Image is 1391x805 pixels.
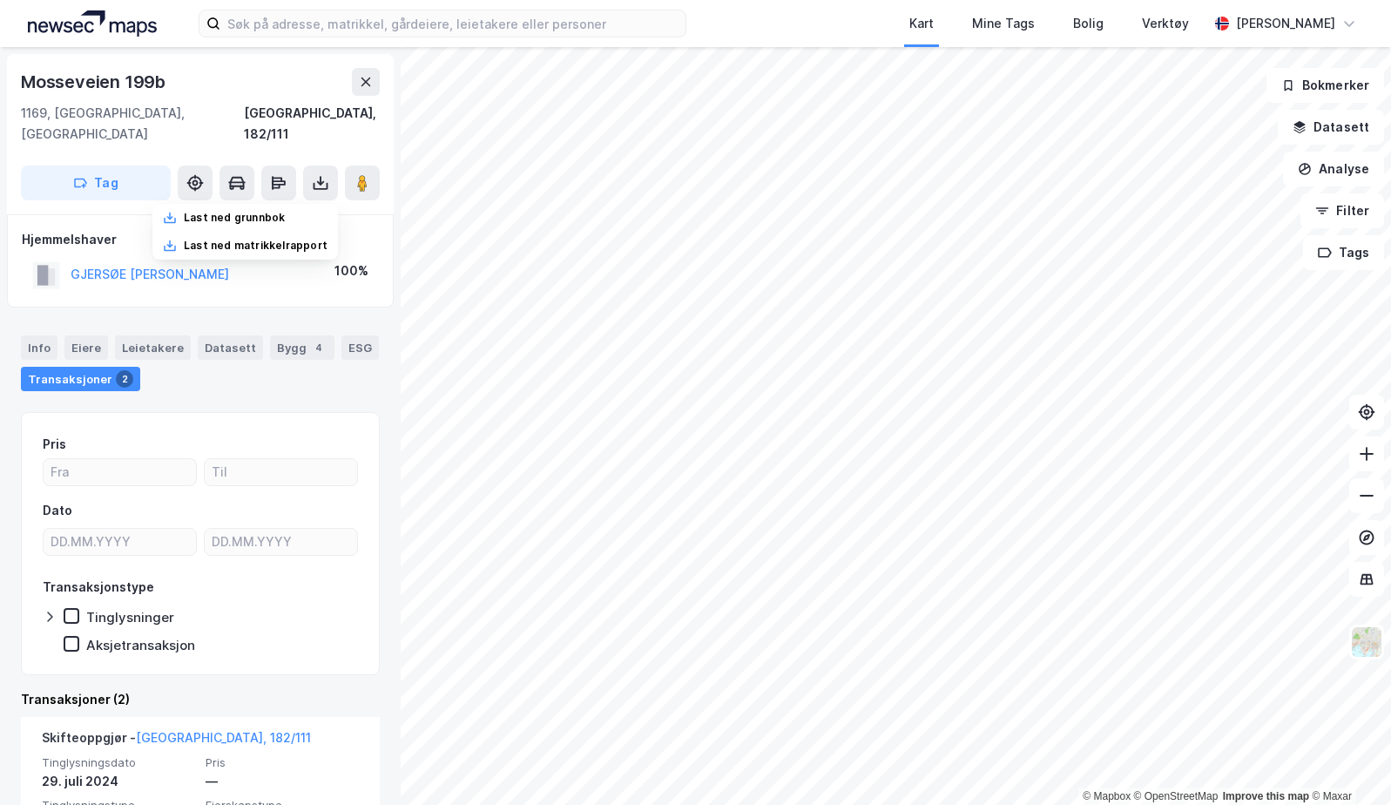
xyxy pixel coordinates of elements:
a: [GEOGRAPHIC_DATA], 182/111 [136,730,311,745]
img: Z [1350,626,1383,659]
input: Søk på adresse, matrikkel, gårdeiere, leietakere eller personer [220,10,685,37]
div: Aksjetransaksjon [86,637,195,653]
div: Info [21,335,57,360]
button: Tags [1303,235,1384,270]
div: Last ned grunnbok [184,211,285,225]
input: DD.MM.YYYY [205,529,357,555]
input: Til [205,459,357,485]
div: 100% [334,260,368,281]
iframe: Chat Widget [1304,721,1391,805]
a: Mapbox [1083,790,1131,802]
input: DD.MM.YYYY [44,529,196,555]
div: Transaksjoner (2) [21,689,380,710]
div: Verktøy [1142,13,1189,34]
div: Leietakere [115,335,191,360]
input: Fra [44,459,196,485]
div: [PERSON_NAME] [1236,13,1335,34]
div: Bolig [1073,13,1104,34]
div: Mine Tags [972,13,1035,34]
span: Pris [206,755,359,770]
div: 2 [116,370,133,388]
div: 4 [310,339,327,356]
div: Mosseveien 199b [21,68,169,96]
div: Tinglysninger [86,609,174,626]
div: Transaksjoner [21,367,140,391]
a: OpenStreetMap [1134,790,1219,802]
div: Skifteoppgjør - [42,727,311,755]
div: Transaksjonstype [43,577,154,598]
button: Datasett [1278,110,1384,145]
button: Filter [1300,193,1384,228]
div: — [206,771,359,792]
a: Improve this map [1223,790,1309,802]
button: Tag [21,166,171,200]
div: [GEOGRAPHIC_DATA], 182/111 [244,103,380,145]
div: Eiere [64,335,108,360]
div: Pris [43,434,66,455]
div: Last ned matrikkelrapport [184,239,327,253]
div: Datasett [198,335,263,360]
div: Hjemmelshaver [22,229,379,250]
button: Analyse [1283,152,1384,186]
button: Bokmerker [1266,68,1384,103]
div: ESG [341,335,379,360]
div: 1169, [GEOGRAPHIC_DATA], [GEOGRAPHIC_DATA] [21,103,244,145]
div: 29. juli 2024 [42,771,195,792]
div: Bygg [270,335,334,360]
div: Dato [43,500,72,521]
img: logo.a4113a55bc3d86da70a041830d287a7e.svg [28,10,157,37]
span: Tinglysningsdato [42,755,195,770]
div: Kart [909,13,934,34]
